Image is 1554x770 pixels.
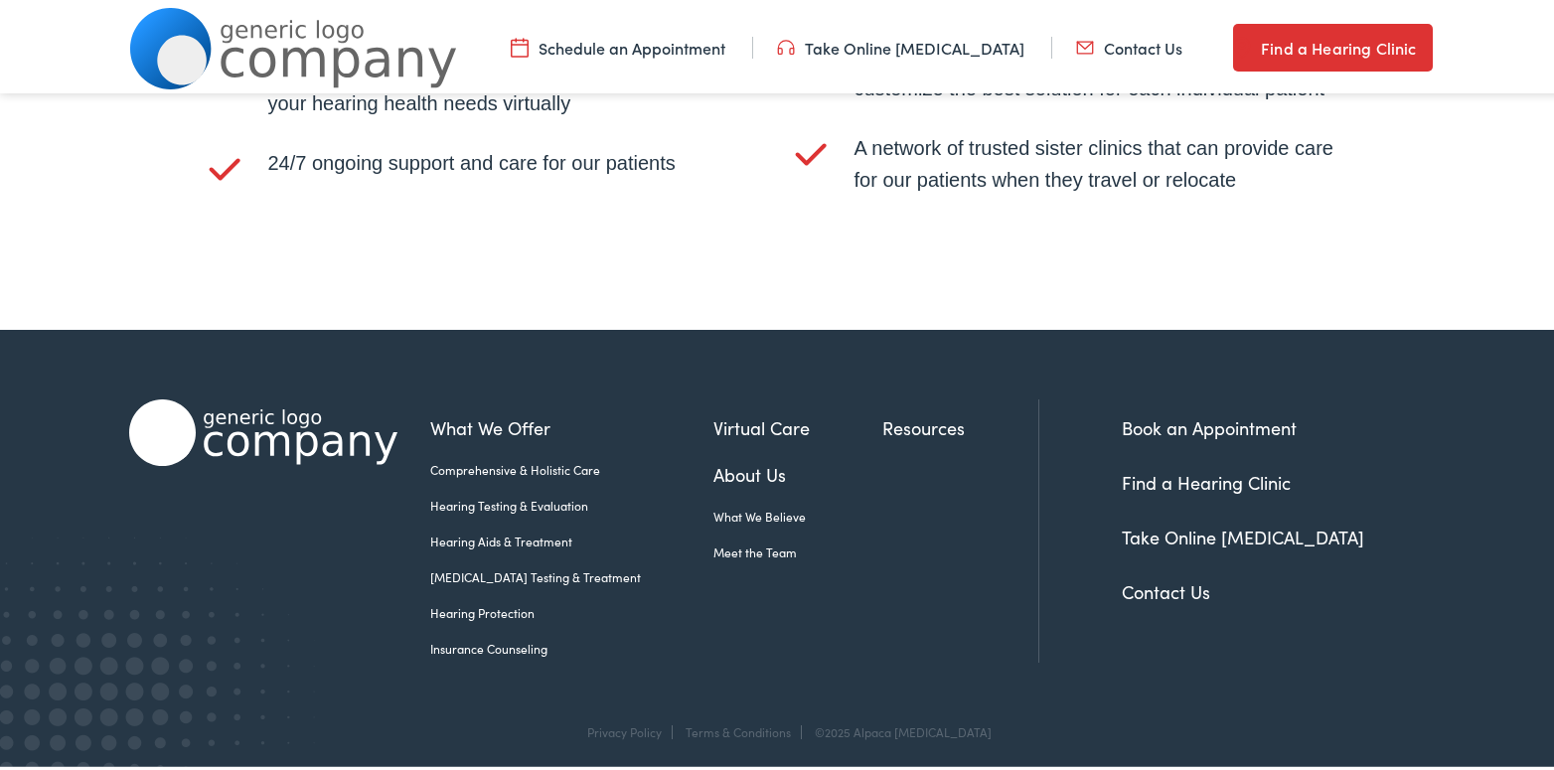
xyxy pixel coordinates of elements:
a: Take Online [MEDICAL_DATA] [1123,521,1365,545]
a: Hearing Testing & Evaluation [431,493,714,511]
a: Contact Us [1123,575,1211,600]
a: Find a Hearing Clinic [1123,466,1292,491]
img: utility icon [511,33,529,55]
div: 24/7 ongoing support and care for our patients [268,143,775,207]
a: About Us [714,457,883,484]
a: Contact Us [1076,33,1182,55]
img: utility icon [1076,33,1094,55]
a: Virtual Care [714,410,883,437]
a: Resources [883,410,1038,437]
a: Take Online [MEDICAL_DATA] [777,33,1024,55]
a: Schedule an Appointment [511,33,725,55]
a: Find a Hearing Clinic [1233,20,1432,68]
a: Hearing Protection [431,600,714,618]
a: Privacy Policy [587,719,662,736]
img: Alpaca Audiology [129,395,397,462]
a: [MEDICAL_DATA] Testing & Treatment [431,564,714,582]
img: utility icon [777,33,795,55]
a: Comprehensive & Holistic Care [431,457,714,475]
a: Hearing Aids & Treatment [431,529,714,546]
a: Terms & Conditions [686,719,791,736]
a: What We Offer [431,410,714,437]
a: Meet the Team [714,539,883,557]
a: What We Believe [714,504,883,522]
img: utility icon [1233,32,1251,56]
div: ©2025 Alpaca [MEDICAL_DATA] [805,721,992,735]
a: Insurance Counseling [431,636,714,654]
div: A network of trusted sister clinics that can provide care for our patients when they travel or re... [855,128,1361,192]
a: Book an Appointment [1123,411,1298,436]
